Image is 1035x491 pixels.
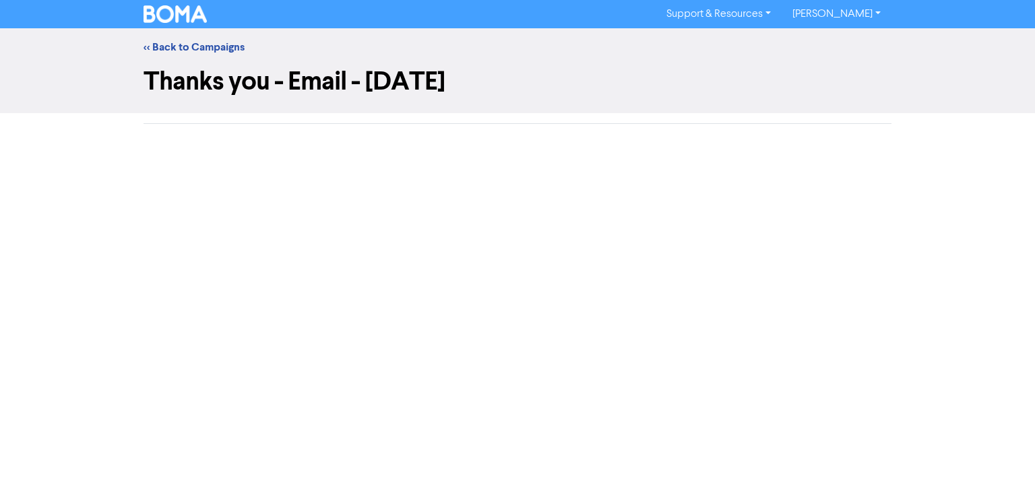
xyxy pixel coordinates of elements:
img: BOMA Logo [144,5,207,23]
h1: Thanks you - Email - [DATE] [144,66,891,97]
iframe: Chat Widget [733,22,1035,491]
a: << Back to Campaigns [144,40,245,54]
a: Support & Resources [656,3,782,25]
a: [PERSON_NAME] [782,3,891,25]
